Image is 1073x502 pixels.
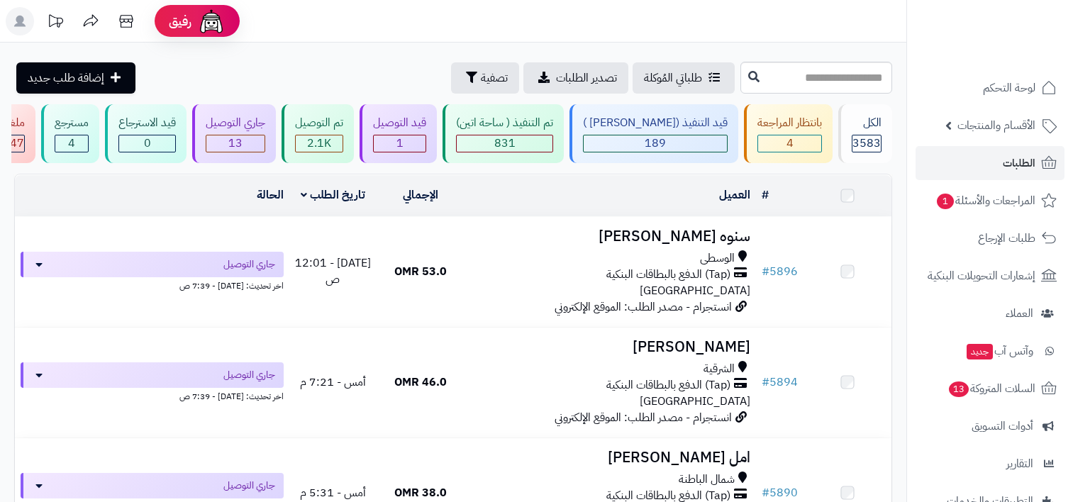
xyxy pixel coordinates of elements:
[1003,153,1035,173] span: الطلبات
[307,135,331,152] span: 2.1K
[144,135,151,152] span: 0
[583,115,728,131] div: قيد التنفيذ ([PERSON_NAME] )
[102,104,189,163] a: قيد الاسترجاع 0
[118,115,176,131] div: قيد الاسترجاع
[949,381,969,397] span: 13
[719,186,750,203] a: العميل
[470,339,751,355] h3: [PERSON_NAME]
[55,115,89,131] div: مسترجع
[965,341,1033,361] span: وآتس آب
[916,146,1064,180] a: الطلبات
[357,104,440,163] a: قيد التوصيل 1
[257,186,284,203] a: الحالة
[300,374,366,391] span: أمس - 7:21 م
[640,282,750,299] span: [GEOGRAPHIC_DATA]
[396,135,404,152] span: 1
[916,296,1064,330] a: العملاء
[2,115,25,131] div: ملغي
[3,135,24,152] span: 447
[403,186,438,203] a: الإجمالي
[295,255,371,288] span: [DATE] - 12:01 ص
[228,135,243,152] span: 13
[223,479,275,493] span: جاري التوصيل
[584,135,727,152] div: 189
[957,116,1035,135] span: الأقسام والمنتجات
[852,135,881,152] span: 3583
[494,135,516,152] span: 831
[679,472,735,488] span: شمال الباطنة
[758,135,821,152] div: 4
[373,115,426,131] div: قيد التوصيل
[937,194,954,209] span: 1
[295,115,343,131] div: تم التوصيل
[786,135,794,152] span: 4
[645,135,666,152] span: 189
[440,104,567,163] a: تم التنفيذ ( ساحة اتين) 831
[279,104,357,163] a: تم التوصيل 2.1K
[555,409,732,426] span: انستجرام - مصدر الطلب: الموقع الإلكتروني
[38,104,102,163] a: مسترجع 4
[38,7,73,39] a: تحديثات المنصة
[640,393,750,410] span: [GEOGRAPHIC_DATA]
[206,135,265,152] div: 13
[978,228,1035,248] span: طلبات الإرجاع
[916,184,1064,218] a: المراجعات والأسئلة1
[916,71,1064,105] a: لوحة التحكم
[394,263,447,280] span: 53.0 OMR
[928,266,1035,286] span: إشعارات التحويلات البنكية
[700,250,735,267] span: الوسطى
[644,69,702,87] span: طلباتي المُوكلة
[983,78,1035,98] span: لوحة التحكم
[119,135,175,152] div: 0
[916,409,1064,443] a: أدوات التسويق
[916,221,1064,255] a: طلبات الإرجاع
[916,334,1064,368] a: وآتس آبجديد
[21,388,284,403] div: اخر تحديث: [DATE] - 7:39 ص
[555,299,732,316] span: انستجرام - مصدر الطلب: الموقع الإلكتروني
[197,7,226,35] img: ai-face.png
[704,361,735,377] span: الشرقية
[606,267,730,283] span: (Tap) الدفع بالبطاقات البنكية
[296,135,343,152] div: 2094
[68,135,75,152] span: 4
[374,135,426,152] div: 1
[1006,454,1033,474] span: التقارير
[762,484,798,501] a: #5890
[762,374,798,391] a: #5894
[223,257,275,272] span: جاري التوصيل
[481,69,508,87] span: تصفية
[301,186,365,203] a: تاريخ الطلب
[523,62,628,94] a: تصدير الطلبات
[300,484,366,501] span: أمس - 5:31 م
[456,115,553,131] div: تم التنفيذ ( ساحة اتين)
[606,377,730,394] span: (Tap) الدفع بالبطاقات البنكية
[935,191,1035,211] span: المراجعات والأسئلة
[394,374,447,391] span: 46.0 OMR
[567,104,741,163] a: قيد التنفيذ ([PERSON_NAME] ) 189
[21,277,284,292] div: اخر تحديث: [DATE] - 7:39 ص
[206,115,265,131] div: جاري التوصيل
[55,135,88,152] div: 4
[457,135,552,152] div: 831
[762,484,769,501] span: #
[451,62,519,94] button: تصفية
[762,186,769,203] a: #
[762,263,769,280] span: #
[28,69,104,87] span: إضافة طلب جديد
[972,416,1033,436] span: أدوات التسويق
[223,368,275,382] span: جاري التوصيل
[470,450,751,466] h3: امل [PERSON_NAME]
[916,259,1064,293] a: إشعارات التحويلات البنكية
[916,372,1064,406] a: السلات المتروكة13
[762,374,769,391] span: #
[1006,303,1033,323] span: العملاء
[394,484,447,501] span: 38.0 OMR
[947,379,1035,398] span: السلات المتروكة
[852,115,882,131] div: الكل
[16,62,135,94] a: إضافة طلب جديد
[762,263,798,280] a: #5896
[967,344,993,359] span: جديد
[916,447,1064,481] a: التقارير
[835,104,895,163] a: الكل3583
